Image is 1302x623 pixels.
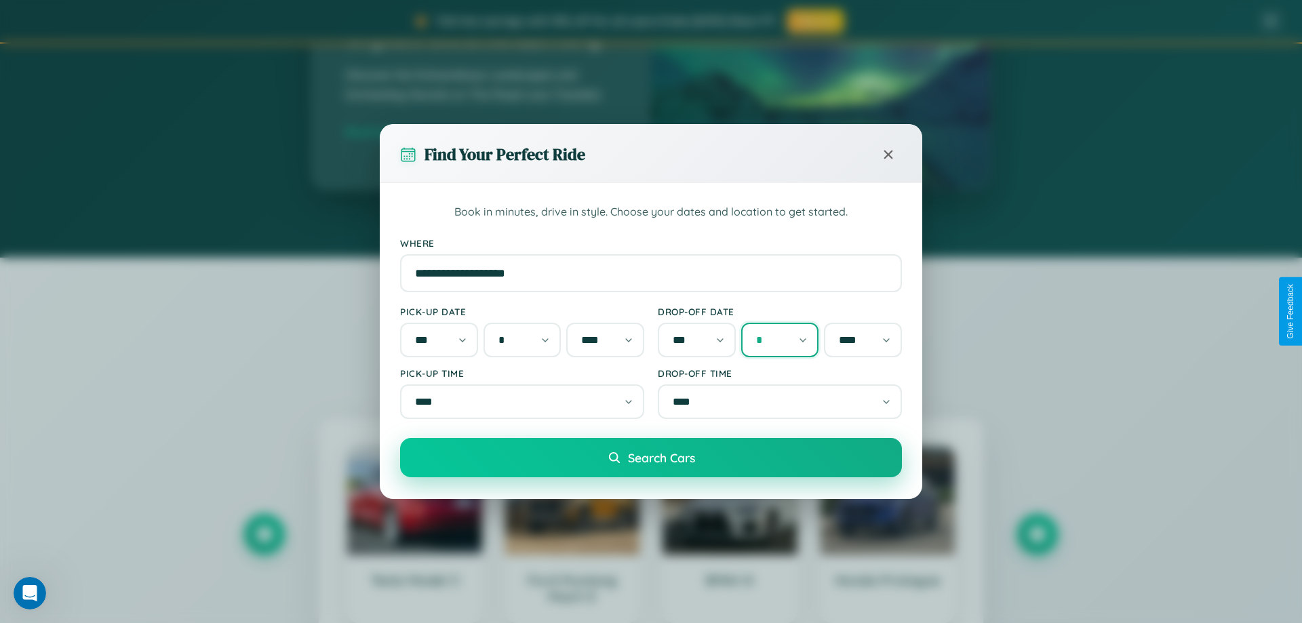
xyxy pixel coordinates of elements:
[400,306,644,317] label: Pick-up Date
[400,438,902,477] button: Search Cars
[425,143,585,165] h3: Find Your Perfect Ride
[400,237,902,249] label: Where
[400,203,902,221] p: Book in minutes, drive in style. Choose your dates and location to get started.
[628,450,695,465] span: Search Cars
[658,367,902,379] label: Drop-off Time
[400,367,644,379] label: Pick-up Time
[658,306,902,317] label: Drop-off Date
